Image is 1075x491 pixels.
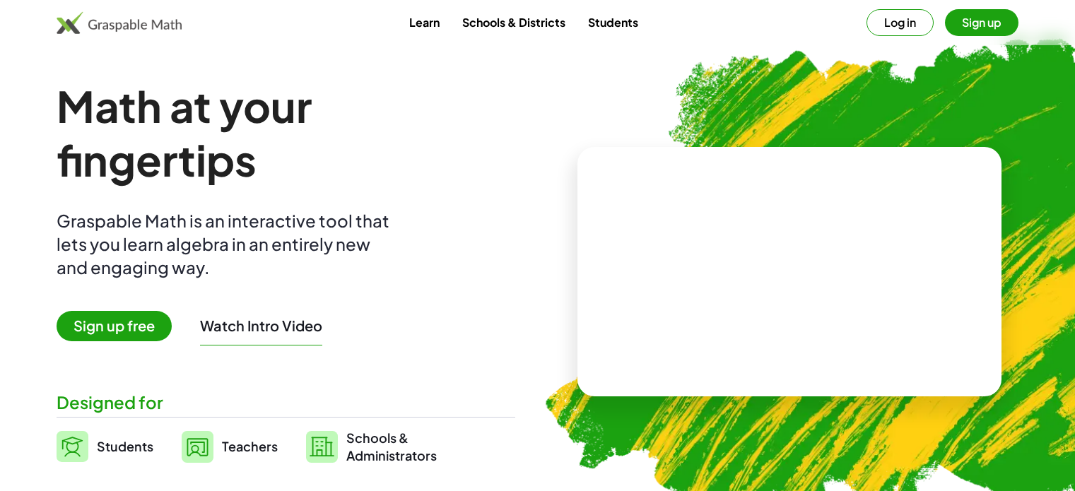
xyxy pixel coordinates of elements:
a: Students [577,9,650,35]
div: Designed for [57,391,515,414]
a: Students [57,429,153,464]
span: Sign up free [57,311,172,341]
a: Teachers [182,429,278,464]
button: Watch Intro Video [200,317,322,335]
a: Schools &Administrators [306,429,437,464]
div: Graspable Math is an interactive tool that lets you learn algebra in an entirely new and engaging... [57,209,396,279]
span: Students [97,438,153,454]
button: Log in [867,9,934,36]
video: What is this? This is dynamic math notation. Dynamic math notation plays a central role in how Gr... [683,219,895,325]
img: svg%3e [182,431,213,463]
a: Learn [398,9,451,35]
h1: Math at your fingertips [57,79,506,187]
img: svg%3e [57,431,88,462]
span: Teachers [222,438,278,454]
img: svg%3e [306,431,338,463]
a: Schools & Districts [451,9,577,35]
span: Schools & Administrators [346,429,437,464]
button: Sign up [945,9,1018,36]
